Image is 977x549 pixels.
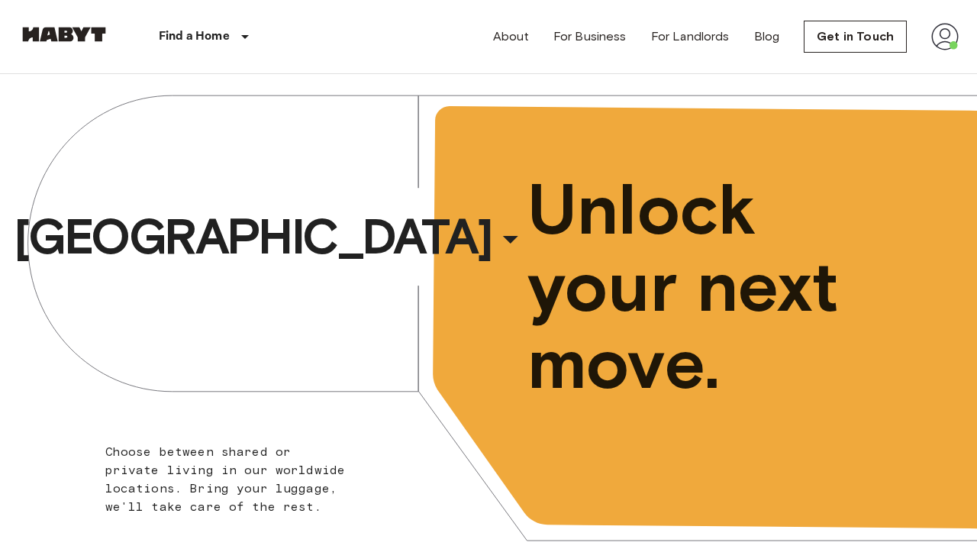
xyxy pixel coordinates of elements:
span: [GEOGRAPHIC_DATA] [14,206,492,267]
a: For Business [553,27,627,46]
a: About [493,27,529,46]
img: Habyt [18,27,110,42]
a: For Landlords [651,27,730,46]
span: Unlock your next move. [527,171,918,403]
span: Choose between shared or private living in our worldwide locations. Bring your luggage, we'll tak... [105,444,346,514]
a: Blog [754,27,780,46]
button: [GEOGRAPHIC_DATA] [8,202,534,272]
p: Find a Home [159,27,230,46]
a: Get in Touch [804,21,907,53]
img: avatar [931,23,959,50]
